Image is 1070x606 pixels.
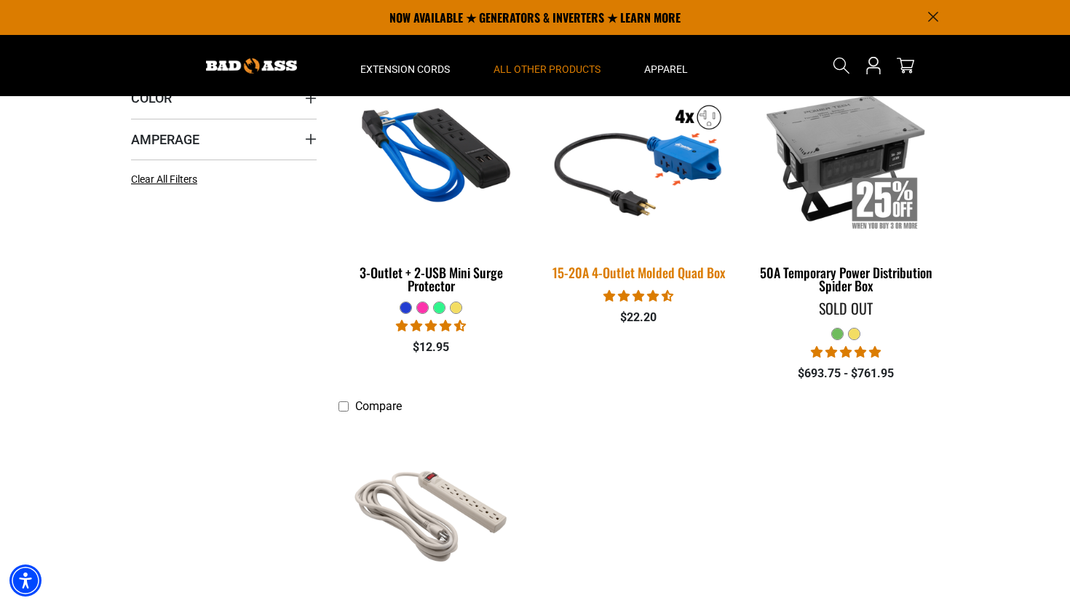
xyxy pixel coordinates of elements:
span: Extension Cords [360,63,450,76]
div: $693.75 - $761.95 [753,365,939,382]
img: Bad Ass Extension Cords [206,58,297,74]
span: All Other Products [494,63,601,76]
div: 15-20A 4-Outlet Molded Quad Box [546,266,732,279]
a: Clear All Filters [131,172,203,187]
summary: Search [830,54,853,77]
summary: Extension Cords [338,35,472,96]
a: Open this option [862,35,885,96]
img: 15-20A 4-Outlet Molded Quad Box [536,64,740,251]
span: Amperage [131,131,199,148]
span: Color [131,90,172,106]
summary: Apparel [622,35,710,96]
img: blue [340,74,523,241]
div: $22.20 [546,309,732,326]
a: 50A Temporary Power Distribution Spider Box 50A Temporary Power Distribution Spider Box [753,66,939,301]
span: Apparel [644,63,688,76]
div: Sold Out [753,301,939,315]
span: Clear All Filters [131,173,197,185]
summary: All Other Products [472,35,622,96]
span: 4.36 stars [603,289,673,303]
img: 6-Outlet Grounded Surge Protector [340,428,523,595]
span: 5.00 stars [811,345,881,359]
span: Compare [355,399,402,413]
span: 4.36 stars [396,319,466,333]
div: 3-Outlet + 2-USB Mini Surge Protector [338,266,524,292]
div: $12.95 [338,339,524,356]
a: cart [894,57,917,74]
a: 15-20A 4-Outlet Molded Quad Box 15-20A 4-Outlet Molded Quad Box [546,66,732,288]
img: 50A Temporary Power Distribution Spider Box [754,74,938,241]
summary: Amperage [131,119,317,160]
a: blue 3-Outlet + 2-USB Mini Surge Protector [338,66,524,301]
summary: Color [131,77,317,118]
div: Accessibility Menu [9,564,41,597]
div: 50A Temporary Power Distribution Spider Box [753,266,939,292]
